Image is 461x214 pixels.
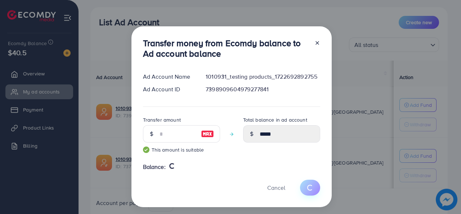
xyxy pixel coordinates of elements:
[200,73,326,81] div: 1010931_testing products_1722692892755
[137,73,200,81] div: Ad Account Name
[143,147,149,153] img: guide
[201,130,214,138] img: image
[143,116,181,123] label: Transfer amount
[200,85,326,93] div: 7398909604979277841
[243,116,307,123] label: Total balance in ad account
[258,180,294,195] button: Cancel
[267,184,285,192] span: Cancel
[143,146,220,153] small: This amount is suitable
[137,85,200,93] div: Ad Account ID
[143,38,309,59] h3: Transfer money from Ecomdy balance to Ad account balance
[143,163,166,171] span: Balance:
